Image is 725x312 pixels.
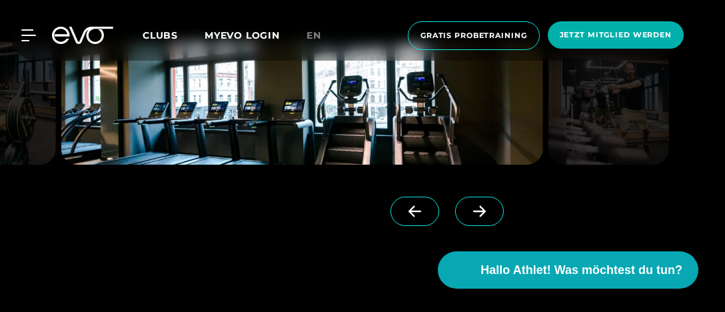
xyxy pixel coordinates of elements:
[404,21,544,50] a: Gratis Probetraining
[544,21,688,50] a: Jetzt Mitglied werden
[420,30,527,41] span: Gratis Probetraining
[307,29,321,41] span: en
[143,29,205,41] a: Clubs
[480,261,682,279] span: Hallo Athlet! Was möchtest du tun?
[438,251,698,289] button: Hallo Athlet! Was möchtest du tun?
[307,28,337,43] a: en
[205,29,280,41] a: MYEVO LOGIN
[560,29,672,41] span: Jetzt Mitglied werden
[61,42,543,165] img: evofitness
[143,29,178,41] span: Clubs
[548,42,669,165] img: evofitness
